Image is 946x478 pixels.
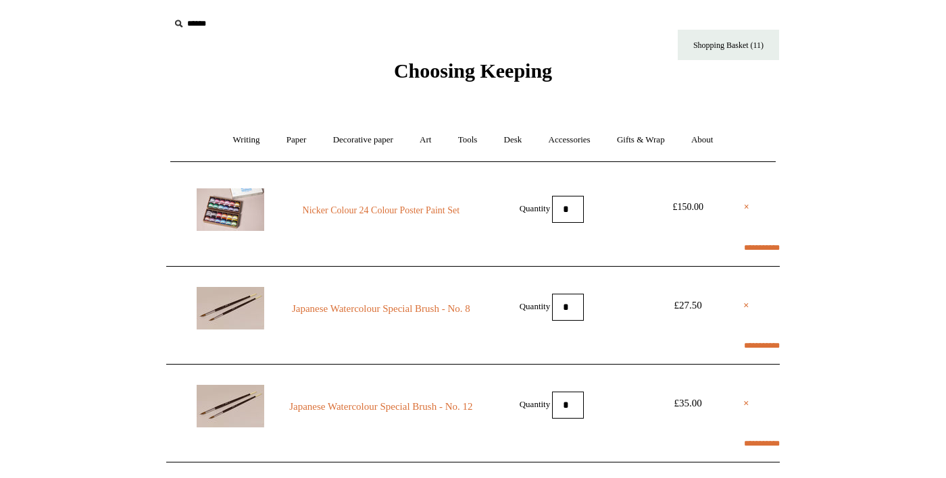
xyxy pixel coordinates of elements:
a: Tools [446,122,490,158]
a: × [743,395,749,411]
a: Desk [492,122,534,158]
a: Nicker Colour 24 Colour Poster Paint Set [289,203,473,219]
label: Quantity [520,300,551,311]
a: × [744,199,749,215]
label: Quantity [520,398,551,408]
a: Shopping Basket (11) [678,30,779,60]
label: Quantity [520,203,551,213]
a: Gifts & Wrap [605,122,677,158]
a: Art [407,122,443,158]
a: Choosing Keeping [394,70,552,80]
a: Paper [274,122,319,158]
a: Decorative paper [321,122,405,158]
span: Choosing Keeping [394,59,552,82]
img: Japanese Watercolour Special Brush - No. 8 [197,287,264,329]
a: Writing [221,122,272,158]
img: Nicker Colour 24 Colour Poster Paint Set [197,188,264,231]
a: Japanese Watercolour Special Brush - No. 12 [289,398,473,415]
a: Japanese Watercolour Special Brush - No. 8 [289,300,473,317]
div: £35.00 [657,395,718,411]
div: £27.50 [657,297,718,313]
img: Japanese Watercolour Special Brush - No. 12 [197,385,264,427]
a: About [679,122,726,158]
a: Accessories [537,122,603,158]
div: £150.00 [657,199,718,215]
a: × [743,297,749,313]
